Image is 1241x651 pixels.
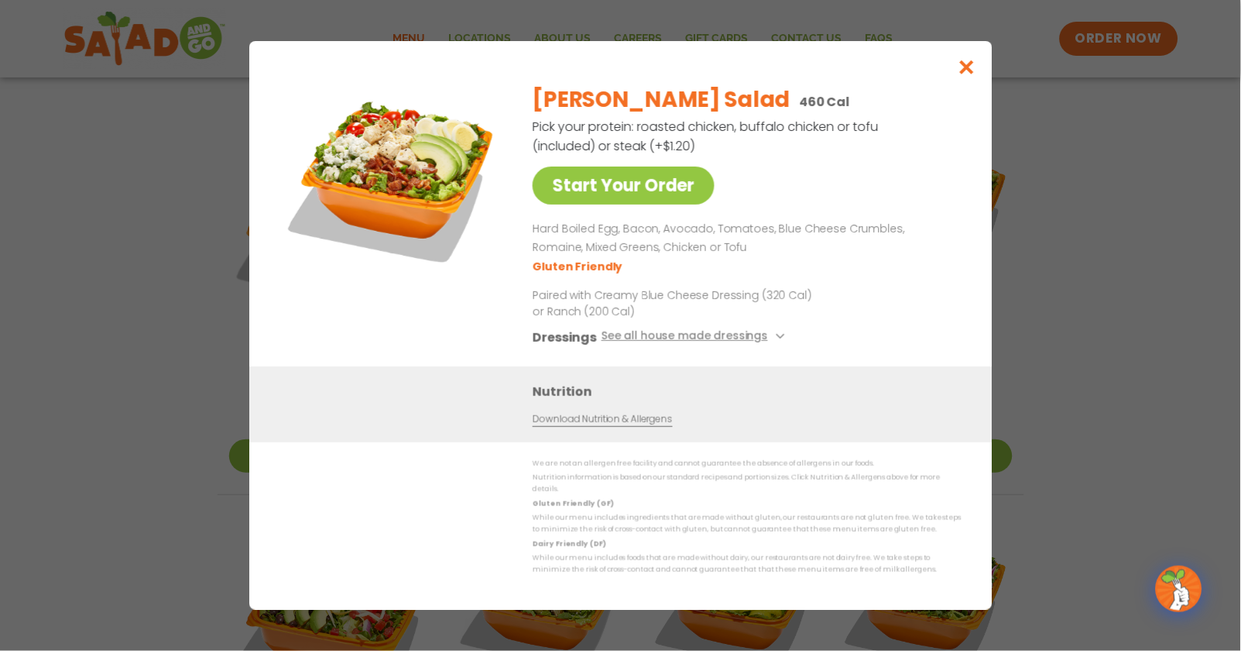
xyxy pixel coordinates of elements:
img: Featured product photo for Cobb Salad [284,72,501,289]
a: Download Nutrition & Allergens [533,412,672,427]
strong: Dairy Friendly (DF) [533,539,605,549]
p: While our menu includes foods that are made without dairy, our restaurants are not dairy free. We... [533,553,962,577]
strong: Gluten Friendly (GF) [533,499,613,508]
button: See all house made dressings [601,328,789,347]
p: We are not an allergen free facility and cannot guarantee the absence of allergens in our foods. [533,458,962,470]
h3: Dressings [533,328,597,347]
p: Pick your protein: roasted chicken, buffalo chicken or tofu (included) or steak (+$1.20) [533,117,881,156]
h3: Nutrition [533,382,969,401]
p: Paired with Creamy Blue Cheese Dressing (320 Cal) or Ranch (200 Cal) [533,288,819,320]
li: Gluten Friendly [533,259,625,275]
h2: [PERSON_NAME] Salad [533,84,790,116]
p: Hard Boiled Egg, Bacon, Avocado, Tomatoes, Blue Cheese Crumbles, Romaine, Mixed Greens, Chicken o... [533,220,955,257]
p: 460 Cal [800,92,850,112]
p: While our menu includes ingredients that are made without gluten, our restaurants are not gluten ... [533,512,962,536]
a: Start Your Order [533,167,715,205]
button: Close modal [941,41,992,93]
img: wpChatIcon [1157,567,1201,611]
p: Nutrition information is based on our standard recipes and portion sizes. Click Nutrition & Aller... [533,472,962,496]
